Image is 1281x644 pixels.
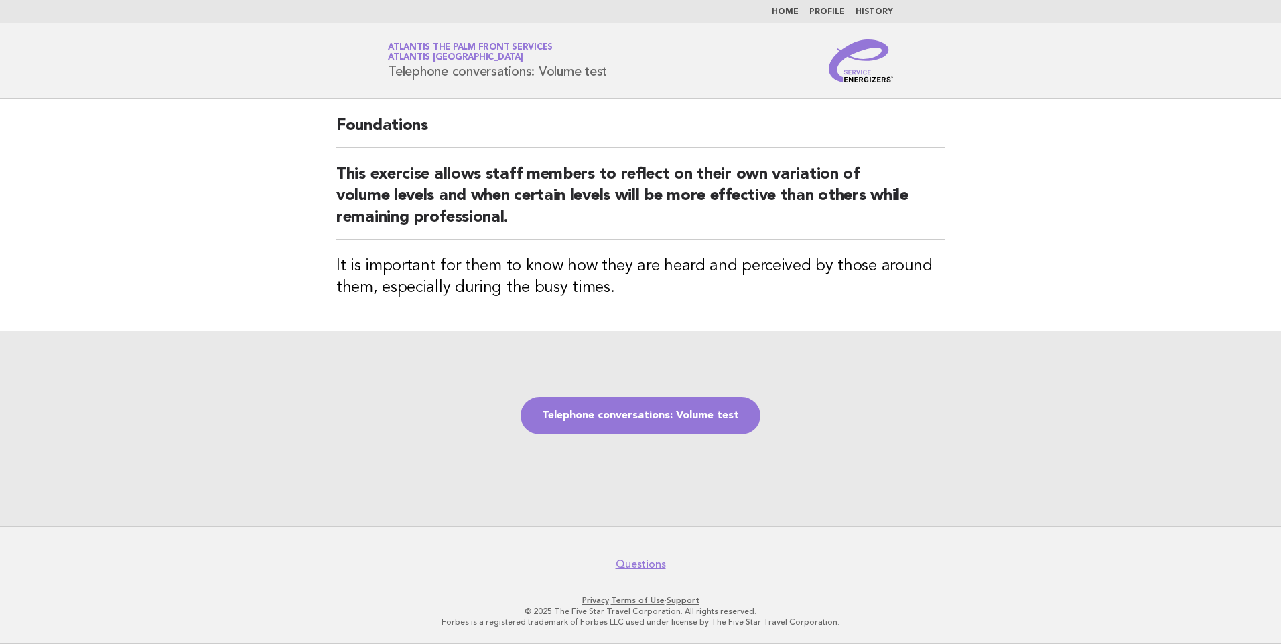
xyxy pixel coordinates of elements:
a: Questions [616,558,666,571]
a: Telephone conversations: Volume test [521,397,760,434]
img: Service Energizers [829,39,893,82]
a: Privacy [582,596,609,605]
a: Home [772,8,799,16]
a: Support [667,596,699,605]
a: Profile [809,8,845,16]
span: Atlantis [GEOGRAPHIC_DATA] [388,54,523,62]
a: Atlantis The Palm Front ServicesAtlantis [GEOGRAPHIC_DATA] [388,43,553,62]
a: Terms of Use [611,596,665,605]
a: History [856,8,893,16]
p: · · [230,595,1051,606]
h2: This exercise allows staff members to reflect on their own variation of volume levels and when ce... [336,164,945,240]
h2: Foundations [336,115,945,148]
p: © 2025 The Five Star Travel Corporation. All rights reserved. [230,606,1051,617]
h1: Telephone conversations: Volume test [388,44,607,78]
p: Forbes is a registered trademark of Forbes LLC used under license by The Five Star Travel Corpora... [230,617,1051,627]
h3: It is important for them to know how they are heard and perceived by those around them, especiall... [336,256,945,299]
